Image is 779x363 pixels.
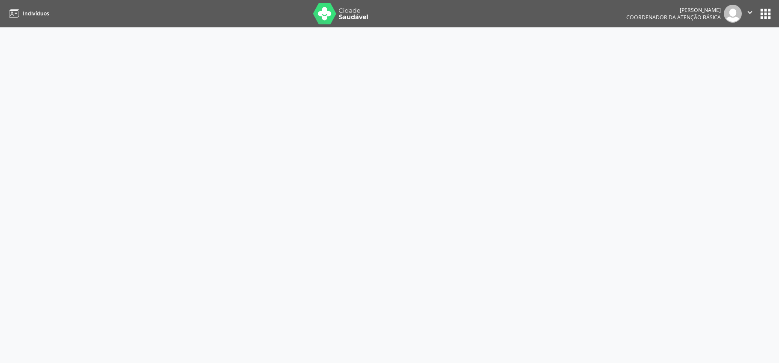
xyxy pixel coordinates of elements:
div: [PERSON_NAME] [626,6,721,14]
span: Indivíduos [23,10,49,17]
a: Indivíduos [6,6,49,21]
button:  [742,5,758,23]
button: apps [758,6,773,21]
img: img [724,5,742,23]
i:  [745,8,755,17]
span: Coordenador da Atenção Básica [626,14,721,21]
